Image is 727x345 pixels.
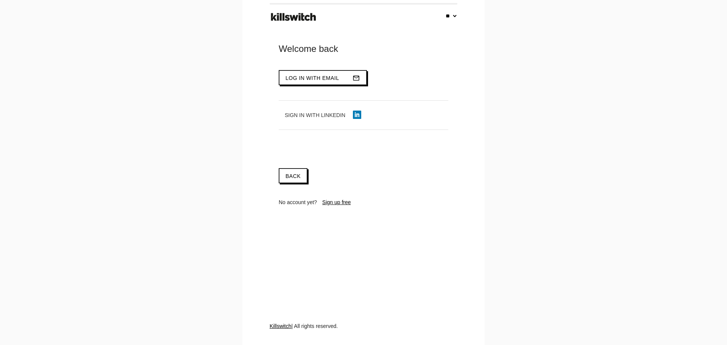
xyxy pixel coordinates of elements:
[285,112,345,118] span: Sign in with LinkedIn
[270,323,292,329] a: Killswitch
[270,322,457,345] div: | All rights reserved.
[269,10,318,24] img: ks-logo-black-footer.png
[353,111,361,119] img: linkedin-icon.png
[322,199,351,205] a: Sign up free
[279,43,448,55] div: Welcome back
[279,199,317,205] span: No account yet?
[353,71,360,85] i: mail_outline
[279,108,367,122] button: Sign in with LinkedIn
[279,70,367,85] button: Log in with emailmail_outline
[285,75,339,81] span: Log in with email
[279,168,307,183] a: Back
